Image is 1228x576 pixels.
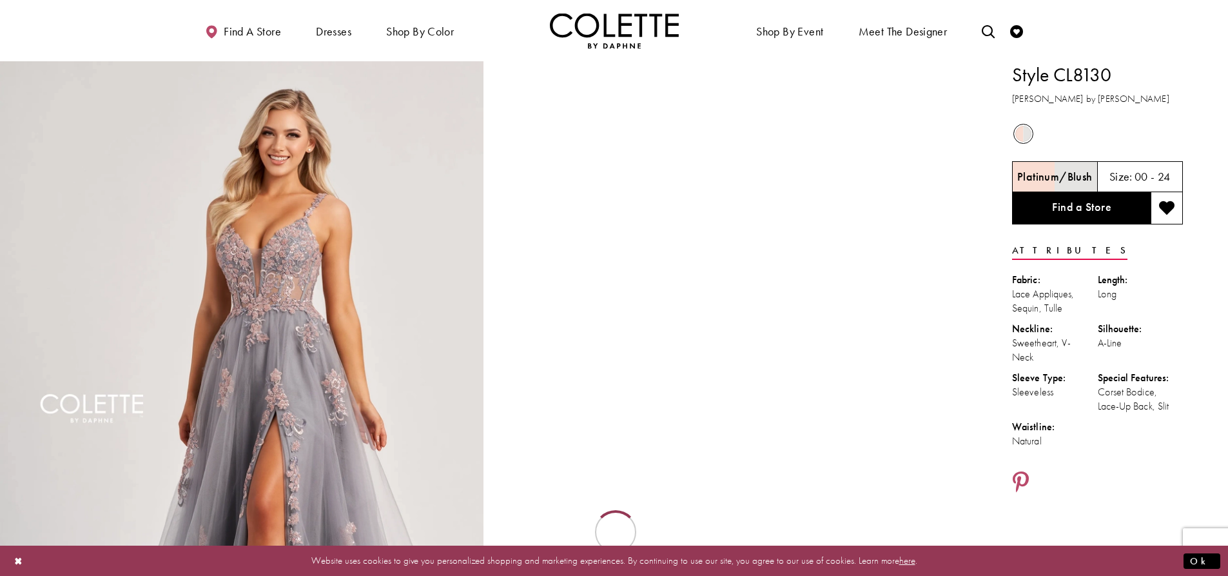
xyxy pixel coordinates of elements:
div: A-Line [1098,336,1184,350]
div: Corset Bodice, Lace-Up Back, Slit [1098,385,1184,413]
span: Shop By Event [756,25,823,38]
a: Share using Pinterest - Opens in new tab [1012,471,1029,495]
h5: Chosen color [1017,170,1092,183]
a: Find a store [202,13,284,48]
button: Add to wishlist [1151,192,1183,224]
h3: [PERSON_NAME] by [PERSON_NAME] [1012,92,1183,106]
div: Platinum/Blush [1012,123,1035,145]
div: Long [1098,287,1184,301]
div: Length: [1098,273,1184,287]
div: Sleeve Type: [1012,371,1098,385]
h5: 00 - 24 [1135,170,1171,183]
div: Special Features: [1098,371,1184,385]
video: Style CL8130 Colette by Daphne #1 autoplay loop mute video [490,61,973,303]
a: Find a Store [1012,192,1151,224]
div: Waistline: [1012,420,1098,434]
button: Submit Dialog [1184,553,1220,569]
a: Meet the designer [855,13,951,48]
span: Dresses [316,25,351,38]
div: Lace Appliques, Sequin, Tulle [1012,287,1098,315]
span: Size: [1109,169,1133,184]
button: Close Dialog [8,550,30,572]
span: Shop By Event [753,13,826,48]
div: Product color controls state depends on size chosen [1012,122,1183,146]
div: Neckline: [1012,322,1098,336]
a: Check Wishlist [1007,13,1026,48]
img: Colette by Daphne [550,13,679,48]
div: Silhouette: [1098,322,1184,336]
p: Website uses cookies to give you personalized shopping and marketing experiences. By continuing t... [93,552,1135,570]
span: Shop by color [383,13,457,48]
a: Attributes [1012,241,1127,260]
a: Visit Home Page [550,13,679,48]
div: Natural [1012,434,1098,448]
span: Find a store [224,25,281,38]
div: Sweetheart, V-Neck [1012,336,1098,364]
span: Meet the designer [859,25,948,38]
div: Sleeveless [1012,385,1098,399]
span: Dresses [313,13,355,48]
a: here [899,554,915,567]
h1: Style CL8130 [1012,61,1183,88]
div: Fabric: [1012,273,1098,287]
a: Toggle search [979,13,998,48]
span: Shop by color [386,25,454,38]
